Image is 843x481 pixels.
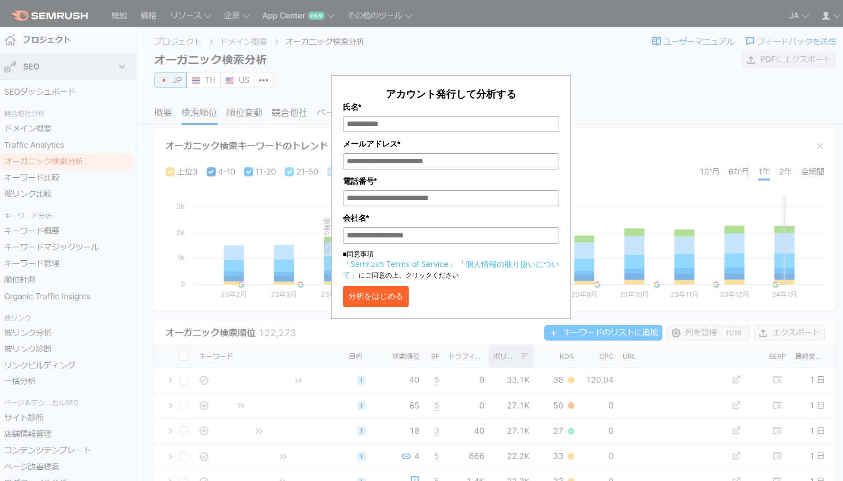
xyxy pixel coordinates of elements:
[343,175,559,187] label: 電話番号*
[343,286,409,307] button: 分析をはじめる
[386,87,516,100] span: アカウント発行して分析する
[343,249,559,280] p: ■同意事項 にご同意の上、クリックください
[343,138,559,150] label: メールアドレス*
[343,259,559,280] a: 「個人情報の取り扱いについて」
[744,438,831,469] iframe: Help widget launcher
[343,259,456,269] a: 「Semrush Terms of Service」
